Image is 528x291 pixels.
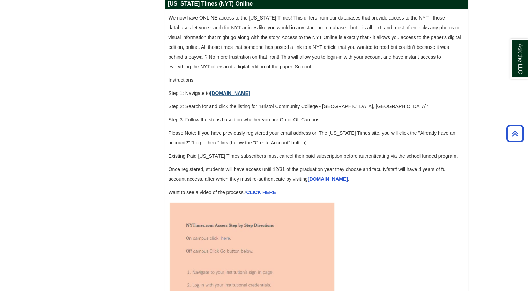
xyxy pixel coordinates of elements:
a: [DOMAIN_NAME] [308,176,348,182]
span: Step 1: Navigate to [169,90,252,96]
span: Existing Paid [US_STATE] Times subscribers must cancel their paid subscription before authenticat... [169,153,458,159]
span: Please Note: If you have previously registered your email address on The [US_STATE] Times site, y... [169,130,455,145]
span: Want to see a video of the process? [169,189,276,195]
span: Instructions [169,77,194,83]
a: Back to Top [504,129,526,138]
span: We now have ONLINE access to the [US_STATE] Times! This differs from our databases that provide a... [169,15,461,69]
span: Once registered, students will have access until 12/31 of the graduation year they choose and fac... [169,166,448,182]
a: [DOMAIN_NAME] [210,90,250,96]
span: Step 2: Search for and click the listing for “Bristol Community College - [GEOGRAPHIC_DATA], [GEO... [169,104,428,109]
span: Step 3: Follow the steps based on whether you are On or Off Campus [169,117,319,122]
a: CLICK HERE [246,189,276,195]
